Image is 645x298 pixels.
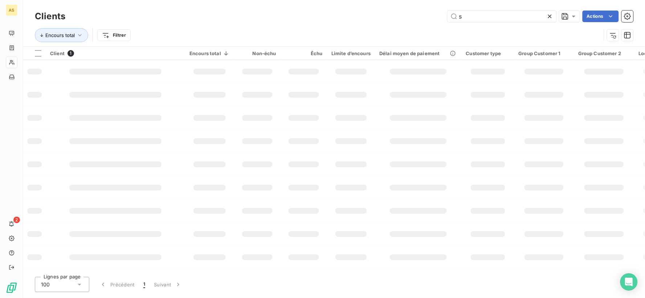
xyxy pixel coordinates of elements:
[45,32,75,38] span: Encours total
[189,50,230,56] div: Encours total
[578,50,630,56] div: Group Customer 2
[35,10,65,23] h3: Clients
[41,281,50,288] span: 100
[50,50,65,56] span: Client
[139,277,150,292] button: 1
[97,29,131,41] button: Filtrer
[95,277,139,292] button: Précédent
[150,277,186,292] button: Suivant
[379,50,457,56] div: Délai moyen de paiement
[13,217,20,223] span: 2
[620,273,638,291] div: Open Intercom Messenger
[519,50,570,56] div: Group Customer 1
[6,282,17,294] img: Logo LeanPay
[238,50,276,56] div: Non-échu
[285,50,323,56] div: Échu
[35,28,88,42] button: Encours total
[331,50,371,56] div: Limite d’encours
[68,50,74,57] span: 1
[583,11,619,22] button: Actions
[6,4,17,16] div: AS
[448,11,556,22] input: Rechercher
[143,281,145,288] span: 1
[466,50,510,56] div: Customer type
